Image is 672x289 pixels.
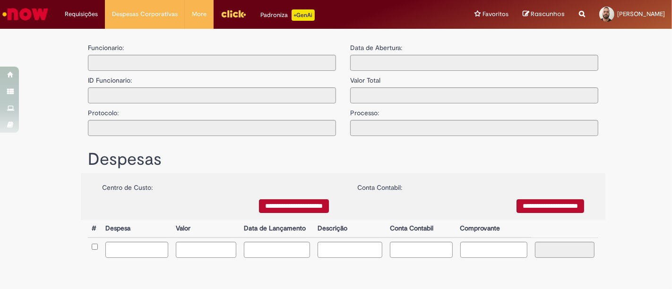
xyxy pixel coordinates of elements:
[523,10,565,19] a: Rascunhos
[314,220,386,238] th: Descrição
[617,10,665,18] span: [PERSON_NAME]
[350,43,402,52] label: Data de Abertura:
[357,178,402,192] label: Conta Contabil:
[221,7,246,21] img: click_logo_yellow_360x200.png
[1,5,50,24] img: ServiceNow
[88,150,598,169] h1: Despesas
[457,220,532,238] th: Comprovante
[350,71,380,85] label: Valor Total
[112,9,178,19] span: Despesas Corporativas
[88,103,119,118] label: Protocolo:
[102,178,153,192] label: Centro de Custo:
[482,9,508,19] span: Favoritos
[386,220,457,238] th: Conta Contabil
[260,9,315,21] div: Padroniza
[531,9,565,18] span: Rascunhos
[102,220,172,238] th: Despesa
[292,9,315,21] p: +GenAi
[172,220,240,238] th: Valor
[88,43,124,52] label: Funcionario:
[192,9,207,19] span: More
[65,9,98,19] span: Requisições
[88,220,102,238] th: #
[88,71,132,85] label: ID Funcionario:
[240,220,314,238] th: Data de Lançamento
[350,103,379,118] label: Processo:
